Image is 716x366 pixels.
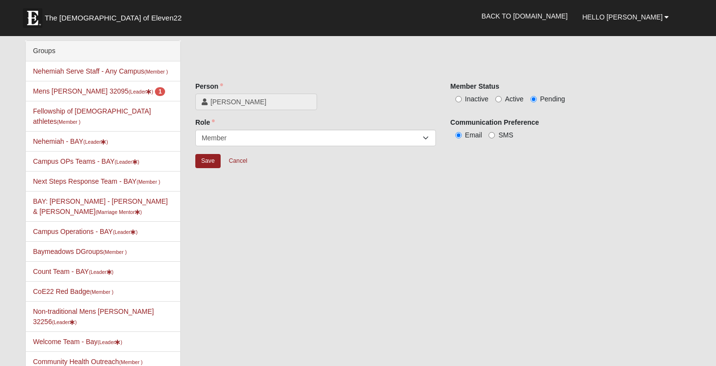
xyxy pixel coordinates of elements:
small: (Member ) [136,179,160,185]
a: Baymeadows DGroups(Member ) [33,248,127,255]
input: SMS [489,132,495,138]
a: Cancel [223,154,254,169]
a: Count Team - BAY(Leader) [33,268,113,275]
small: (Member ) [103,249,127,255]
span: Active [505,95,524,103]
a: CoE22 Red Badge(Member ) [33,288,113,295]
a: The [DEMOGRAPHIC_DATA] of Eleven22 [18,3,213,28]
label: Member Status [451,81,499,91]
small: (Member ) [57,119,80,125]
span: Pending [540,95,565,103]
span: Inactive [465,95,489,103]
input: Email [455,132,462,138]
span: [PERSON_NAME] [210,97,311,107]
span: The [DEMOGRAPHIC_DATA] of Eleven22 [45,13,182,23]
a: Nehemiah Serve Staff - Any Campus(Member ) [33,67,168,75]
span: number of pending members [155,87,165,96]
label: Role [195,117,215,127]
small: (Member ) [90,289,113,295]
a: Back to [DOMAIN_NAME] [474,4,575,28]
small: (Leader ) [113,229,138,235]
input: Inactive [455,96,462,102]
small: (Marriage Mentor ) [95,209,142,215]
a: Hello [PERSON_NAME] [575,5,676,29]
span: Email [465,131,482,139]
small: (Leader ) [97,339,122,345]
div: Groups [26,41,180,61]
a: Mens [PERSON_NAME] 32095(Leader) 1 [33,87,165,95]
input: Alt+s [195,154,221,168]
a: Campus OPs Teams - BAY(Leader) [33,157,139,165]
a: Nehemiah - BAY(Leader) [33,137,108,145]
small: (Leader ) [114,159,139,165]
input: Pending [530,96,537,102]
small: (Leader ) [89,269,113,275]
small: (Leader ) [52,319,77,325]
a: Non-traditional Mens [PERSON_NAME] 32256(Leader) [33,308,154,326]
img: Eleven22 logo [23,8,42,28]
a: Campus Operations - BAY(Leader) [33,228,138,235]
span: Hello [PERSON_NAME] [582,13,662,21]
small: (Leader ) [83,139,108,145]
a: Fellowship of [DEMOGRAPHIC_DATA] athletes(Member ) [33,107,151,125]
a: BAY: [PERSON_NAME] - [PERSON_NAME] & [PERSON_NAME](Marriage Mentor) [33,197,168,215]
a: Next Steps Response Team - BAY(Member ) [33,177,160,185]
label: Person [195,81,223,91]
input: Active [495,96,502,102]
span: SMS [498,131,513,139]
a: Welcome Team - Bay(Leader) [33,338,122,346]
small: (Leader ) [129,89,153,95]
small: (Member ) [144,69,168,75]
label: Communication Preference [451,117,539,127]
